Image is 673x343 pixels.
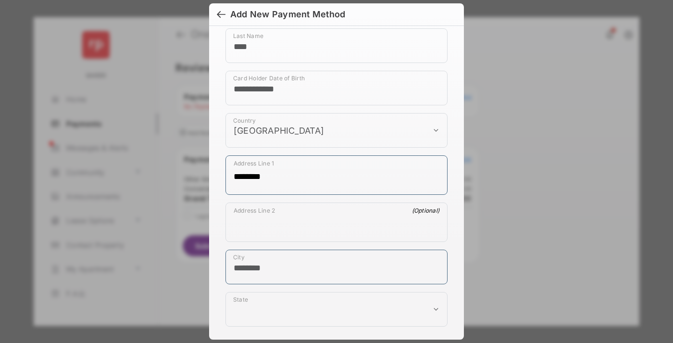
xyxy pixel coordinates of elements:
[225,113,448,148] div: payment_method_screening[postal_addresses][country]
[225,292,448,327] div: payment_method_screening[postal_addresses][administrativeArea]
[225,155,448,195] div: payment_method_screening[postal_addresses][addressLine1]
[225,203,448,242] div: payment_method_screening[postal_addresses][addressLine2]
[230,9,345,20] div: Add New Payment Method
[225,250,448,284] div: payment_method_screening[postal_addresses][locality]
